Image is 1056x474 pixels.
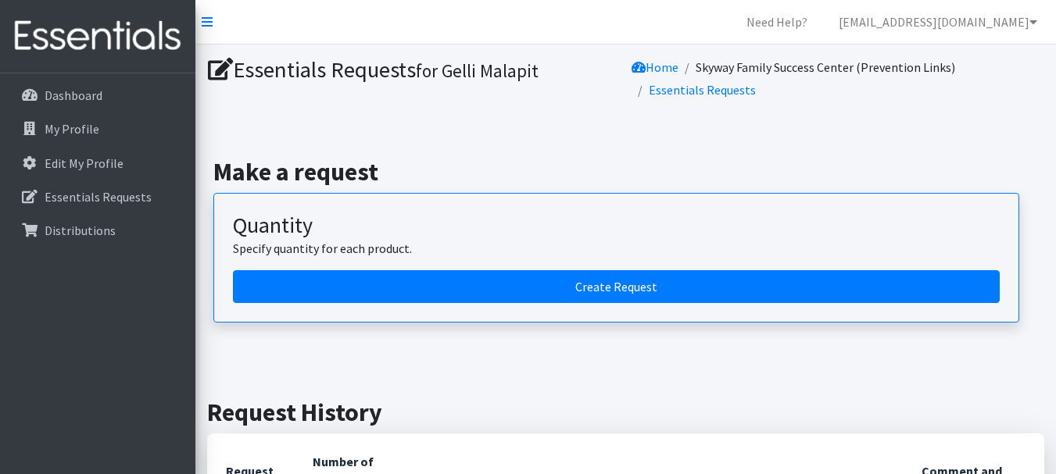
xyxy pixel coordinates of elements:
a: Distributions [6,215,189,246]
p: Edit My Profile [45,155,123,171]
a: Need Help? [734,6,820,37]
p: Dashboard [45,87,102,103]
h3: Quantity [233,212,1000,239]
p: Distributions [45,223,116,238]
a: Essentials Requests [649,82,756,98]
img: HumanEssentials [6,10,189,62]
small: for Gelli Malapit [416,59,539,82]
a: Skyway Family Success Center (Prevention Links) [696,59,955,75]
p: Specify quantity for each product. [233,239,1000,258]
h1: Essentials Requests [208,56,621,84]
a: Create a request by quantity [233,270,1000,303]
a: Essentials Requests [6,181,189,212]
a: My Profile [6,113,189,144]
h2: Make a request [213,157,1038,187]
a: Dashboard [6,80,189,111]
p: My Profile [45,121,99,137]
a: [EMAIL_ADDRESS][DOMAIN_NAME] [826,6,1050,37]
a: Edit My Profile [6,148,189,179]
a: Home [632,59,678,75]
h2: Request History [207,397,1044,427]
p: Essentials Requests [45,189,152,205]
